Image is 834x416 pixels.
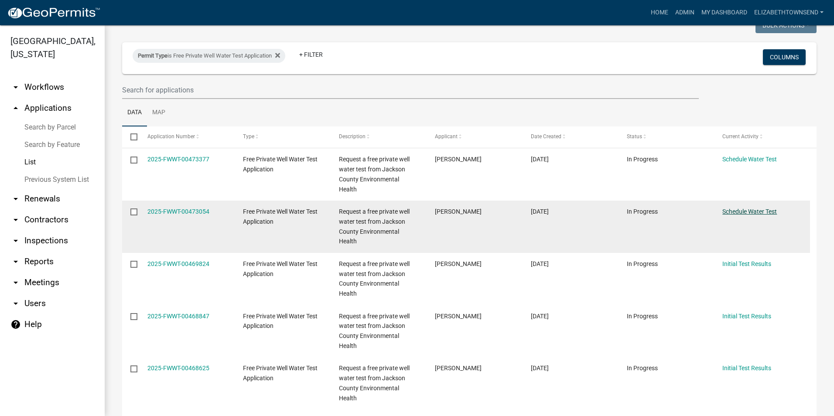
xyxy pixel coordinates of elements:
[243,133,254,140] span: Type
[427,126,523,147] datatable-header-cell: Applicant
[618,126,714,147] datatable-header-cell: Status
[627,208,658,215] span: In Progress
[722,133,759,140] span: Current Activity
[243,156,318,173] span: Free Private Well Water Test Application
[435,133,458,140] span: Applicant
[627,156,658,163] span: In Progress
[10,194,21,204] i: arrow_drop_down
[339,260,410,297] span: Request a free private well water test from Jackson County Environmental Health
[10,82,21,92] i: arrow_drop_down
[763,49,806,65] button: Columns
[531,133,561,140] span: Date Created
[531,156,549,163] span: 09/04/2025
[243,313,318,330] span: Free Private Well Water Test Application
[147,260,209,267] a: 2025-FWWT-00469824
[722,260,771,267] a: Initial Test Results
[147,313,209,320] a: 2025-FWWT-00468847
[292,47,330,62] a: + Filter
[531,365,549,372] span: 08/25/2025
[435,208,482,215] span: KEISHA BRUNS
[714,126,810,147] datatable-header-cell: Current Activity
[339,365,410,401] span: Request a free private well water test from Jackson County Environmental Health
[243,260,318,277] span: Free Private Well Water Test Application
[10,277,21,288] i: arrow_drop_down
[722,313,771,320] a: Initial Test Results
[751,4,827,21] a: ElizabethTownsend
[243,208,318,225] span: Free Private Well Water Test Application
[339,313,410,349] span: Request a free private well water test from Jackson County Environmental Health
[672,4,698,21] a: Admin
[10,235,21,246] i: arrow_drop_down
[122,99,147,127] a: Data
[147,208,209,215] a: 2025-FWWT-00473054
[339,208,410,245] span: Request a free private well water test from Jackson County Environmental Health
[627,133,642,140] span: Status
[138,52,167,59] span: Permit Type
[147,133,195,140] span: Application Number
[435,156,482,163] span: Joey Frantzen
[523,126,619,147] datatable-header-cell: Date Created
[722,156,777,163] a: Schedule Water Test
[139,126,235,147] datatable-header-cell: Application Number
[647,4,672,21] a: Home
[331,126,427,147] datatable-header-cell: Description
[147,99,171,127] a: Map
[10,298,21,309] i: arrow_drop_down
[147,156,209,163] a: 2025-FWWT-00473377
[339,133,366,140] span: Description
[10,215,21,225] i: arrow_drop_down
[147,365,209,372] a: 2025-FWWT-00468625
[122,126,139,147] datatable-header-cell: Select
[722,365,771,372] a: Initial Test Results
[722,208,777,215] a: Schedule Water Test
[435,365,482,372] span: Stacie Michel
[435,313,482,320] span: Alicia Michels
[627,365,658,372] span: In Progress
[531,208,549,215] span: 09/03/2025
[755,17,817,33] button: Bulk Actions
[235,126,331,147] datatable-header-cell: Type
[10,319,21,330] i: help
[531,260,549,267] span: 08/27/2025
[133,49,285,63] div: is Free Private Well Water Test Application
[10,103,21,113] i: arrow_drop_up
[339,156,410,192] span: Request a free private well water test from Jackson County Environmental Health
[627,313,658,320] span: In Progress
[698,4,751,21] a: My Dashboard
[627,260,658,267] span: In Progress
[10,256,21,267] i: arrow_drop_down
[122,81,699,99] input: Search for applications
[531,313,549,320] span: 08/25/2025
[435,260,482,267] span: Stephanie Weeks
[243,365,318,382] span: Free Private Well Water Test Application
